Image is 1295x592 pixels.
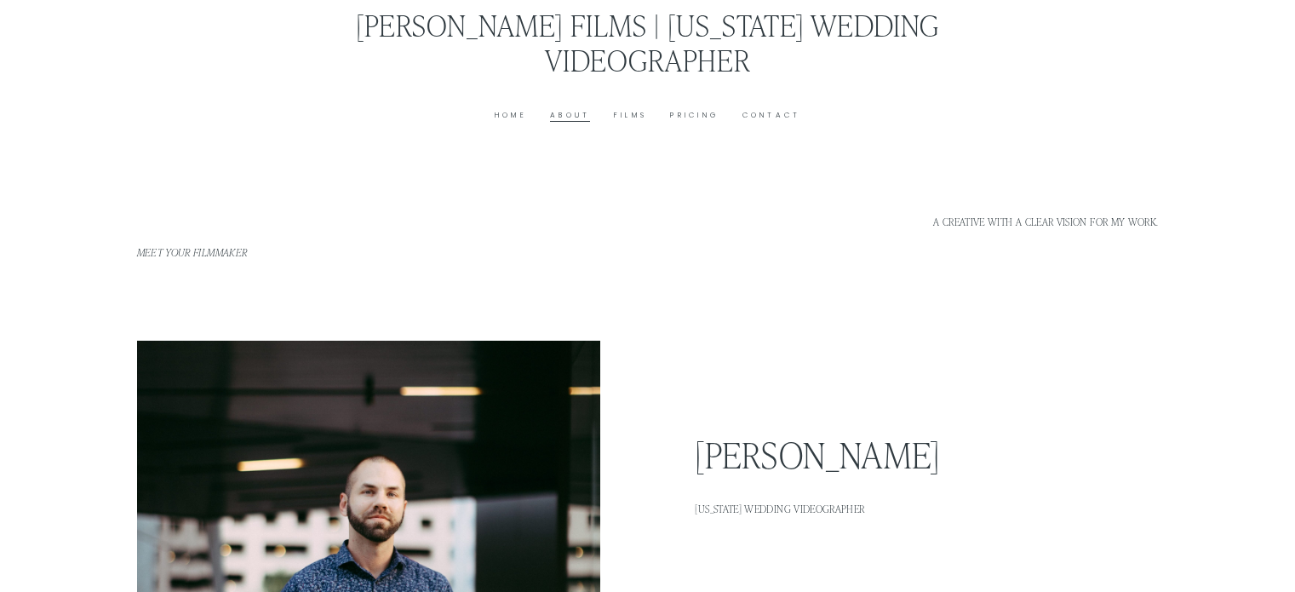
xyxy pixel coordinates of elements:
[910,216,1159,227] h4: A CREATIVE WITH A CLEAR VISION FOR MY WORK.
[695,503,1158,514] h1: [US_STATE] Wedding Videographer
[137,245,248,259] em: Meet your filmmaker
[742,109,801,122] a: Contact
[695,434,1158,474] h2: [PERSON_NAME]
[356,5,939,78] a: [PERSON_NAME] Films | [US_STATE] Wedding Videographer
[550,109,590,122] a: About
[670,109,719,122] a: Pricing
[614,109,647,122] a: Films
[495,109,527,122] a: Home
